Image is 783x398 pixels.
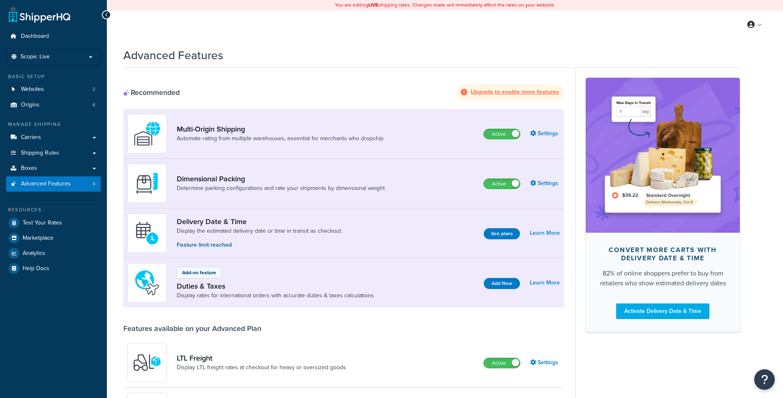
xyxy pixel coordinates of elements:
a: Determine packing configurations and rate your shipments by dimensional weight [177,184,385,192]
img: gfkeb5ejjkALwAAAABJRU5ErkJggg== [133,219,162,248]
label: Active [484,358,520,368]
span: 4 [92,102,95,109]
span: Marketplace [23,235,53,242]
strong: Upgrade to enable more features [471,88,559,96]
a: See plans [484,228,520,239]
a: Test Your Rates [6,215,101,230]
a: Shipping Rules [6,146,101,161]
li: Origins [6,97,101,113]
span: Boxes [21,165,37,172]
p: Feature limit reached [177,241,342,250]
a: Settings [530,357,560,368]
a: Websites2 [6,82,101,97]
a: Origins4 [6,97,101,113]
a: Learn More [530,227,560,239]
span: Help Docs [23,265,49,272]
span: Analytics [23,250,45,257]
img: icon-duo-feat-landed-cost-7136b061.png [133,268,162,297]
a: Analytics [6,246,101,261]
div: Resources [6,206,101,213]
button: Open Resource Center [754,369,775,390]
span: Shipping Rules [21,150,59,157]
label: Active [484,129,520,139]
a: Automate rating from multiple warehouses, essential for merchants who dropship [177,134,383,143]
div: 82% of online shoppers prefer to buy from retailers who show estimated delivery dates [599,268,727,288]
a: Display rates for international orders with accurate duties & taxes calculations [177,292,374,300]
button: Add Now [484,278,520,289]
a: Activate Delivery Date & Time [616,303,709,319]
img: y79ZsPf0fXUFUhFXDzUgf+ktZg5F2+ohG75+v3d2s1D9TjoU8PiyCIluIjV41seZevKCRuEjTPPOKHJsQcmKCXGdfprl3L4q7... [133,348,162,377]
img: feature-image-ddt-36eae7f7280da8017bfb280eaccd9c446f90b1fe08728e4019434db127062ab4.png [598,90,728,220]
li: Advanced Features [6,176,101,192]
a: Settings [530,178,560,189]
img: WatD5o0RtDAAAAAElFTkSuQmCC [133,119,162,148]
label: Active [484,179,520,189]
a: Dimensional Packing [177,174,385,183]
img: DTVBYsAAAAAASUVORK5CYII= [133,169,162,198]
a: Multi-Origin Shipping [177,125,383,134]
a: Advanced Features4 [6,176,101,192]
span: Test Your Rates [23,220,62,227]
span: 4 [92,180,95,187]
a: Dashboard [6,29,101,44]
a: Carriers [6,130,101,145]
a: Marketplace [6,231,101,245]
div: Manage Shipping [6,121,101,128]
span: Scope: Live [21,53,50,60]
p: Add-on feature [182,269,216,276]
span: 2 [92,86,95,93]
a: Delivery Date & Time [177,217,342,226]
a: Settings [530,128,560,139]
a: Display the estimated delivery date or time in transit as checkout. [177,227,342,235]
a: Display LTL freight rates at checkout for heavy or oversized goods [177,363,346,372]
span: Origins [21,102,39,109]
span: Websites [21,86,44,93]
a: Learn More [530,277,560,289]
a: Duties & Taxes [177,282,374,291]
li: Websites [6,82,101,97]
span: Dashboard [21,33,49,40]
h1: Advanced Features [123,47,223,63]
div: Recommended [123,88,180,97]
div: Features available on your Advanced Plan [123,324,261,333]
a: Help Docs [6,261,101,276]
span: Advanced Features [21,180,71,187]
div: Basic Setup [6,73,101,80]
a: LTL Freight [177,354,346,363]
a: Boxes [6,161,101,176]
span: Carriers [21,134,41,141]
b: LIVE [368,1,378,9]
div: Convert more carts with delivery date & time [599,246,727,262]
